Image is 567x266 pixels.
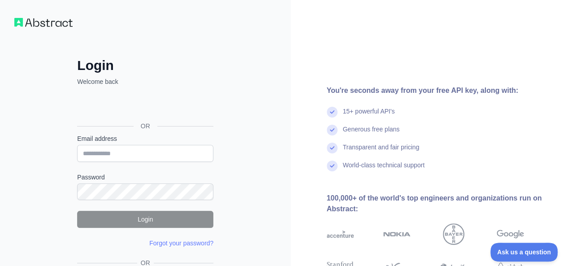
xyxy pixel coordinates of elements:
div: 15+ powerful API's [343,107,395,125]
label: Email address [77,134,213,143]
p: Welcome back [77,77,213,86]
img: check mark [327,161,338,171]
img: check mark [327,125,338,135]
div: 100,000+ of the world's top engineers and organizations run on Abstract: [327,193,553,214]
img: check mark [327,107,338,118]
img: check mark [327,143,338,153]
div: World-class technical support [343,161,425,179]
a: Forgot your password? [149,240,213,247]
img: Workflow [14,18,73,27]
span: OR [134,122,157,131]
div: Transparent and fair pricing [343,143,420,161]
h2: Login [77,57,213,74]
iframe: Botão "Fazer login com o Google" [73,96,216,116]
button: Login [77,211,213,228]
div: You're seconds away from your free API key, along with: [327,85,553,96]
img: nokia [383,223,411,245]
img: google [497,223,524,245]
img: bayer [443,223,464,245]
img: accenture [327,223,354,245]
label: Password [77,173,213,182]
iframe: Toggle Customer Support [490,243,558,262]
div: Generous free plans [343,125,400,143]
